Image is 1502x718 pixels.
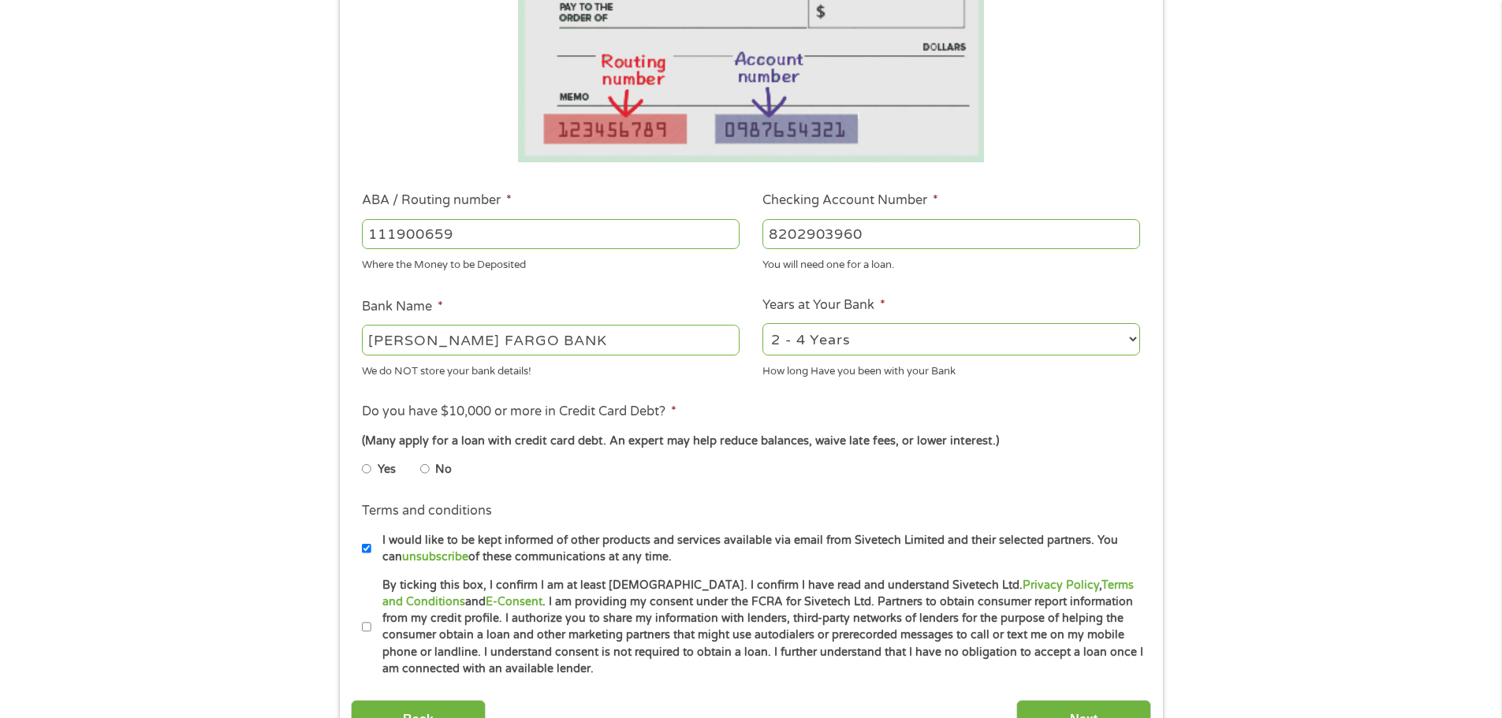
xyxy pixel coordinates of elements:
[362,252,740,273] div: Where the Money to be Deposited
[1023,578,1099,592] a: Privacy Policy
[435,461,452,478] label: No
[362,192,512,209] label: ABA / Routing number
[486,595,542,608] a: E-Consent
[762,297,885,314] label: Years at Your Bank
[362,404,676,420] label: Do you have $10,000 or more in Credit Card Debt?
[762,252,1140,273] div: You will need one for a loan.
[362,299,443,315] label: Bank Name
[362,358,740,379] div: We do NOT store your bank details!
[362,503,492,519] label: Terms and conditions
[362,219,740,249] input: 263177916
[362,433,1139,450] div: (Many apply for a loan with credit card debt. An expert may help reduce balances, waive late fees...
[762,219,1140,249] input: 345634636
[371,532,1145,566] label: I would like to be kept informed of other products and services available via email from Sivetech...
[402,550,468,564] a: unsubscribe
[371,577,1145,678] label: By ticking this box, I confirm I am at least [DEMOGRAPHIC_DATA]. I confirm I have read and unders...
[382,578,1134,608] a: Terms and Conditions
[378,461,396,478] label: Yes
[762,192,938,209] label: Checking Account Number
[762,358,1140,379] div: How long Have you been with your Bank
